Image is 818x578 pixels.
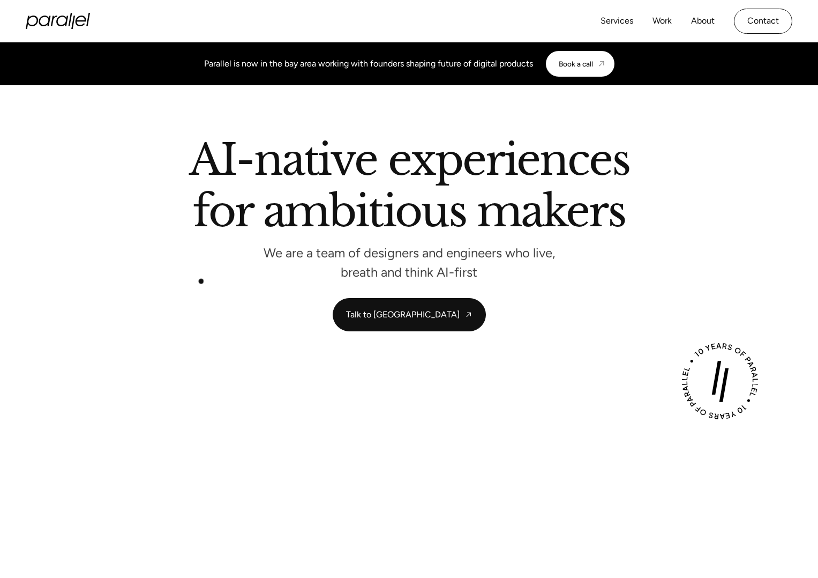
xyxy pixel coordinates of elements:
div: Parallel is now in the bay area working with founders shaping future of digital products [204,57,533,70]
a: home [26,13,90,29]
a: About [691,13,715,29]
a: Work [652,13,672,29]
a: Contact [734,9,792,34]
p: We are a team of designers and engineers who live, breath and think AI-first [249,248,570,277]
img: CTA arrow image [597,60,606,68]
div: Book a call [559,60,593,68]
a: Book a call [546,51,614,77]
a: Services [601,13,633,29]
h2: AI-native experiences for ambitious makers [104,139,715,237]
